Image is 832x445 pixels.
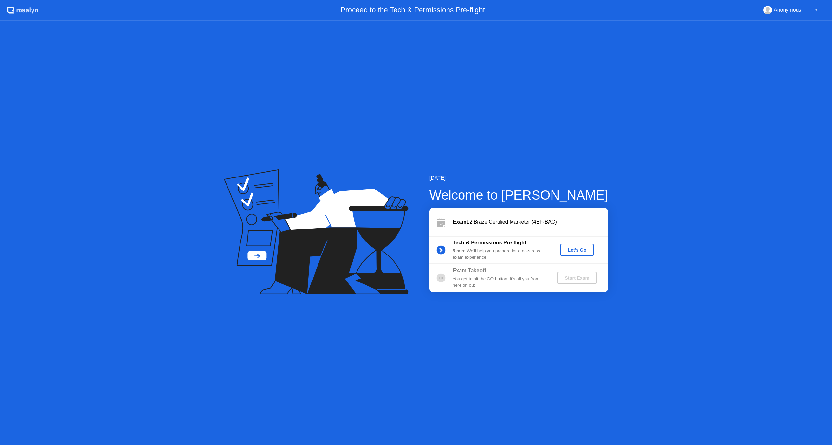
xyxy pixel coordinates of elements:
[560,275,594,281] div: Start Exam
[453,219,467,225] b: Exam
[563,247,591,253] div: Let's Go
[453,276,546,289] div: You get to hit the GO button! It’s all you from here on out
[453,218,608,226] div: L2 Braze Certified Marketer (4EF-BAC)
[453,248,464,253] b: 5 min
[453,248,546,261] div: : We’ll help you prepare for a no-stress exam experience
[453,268,486,273] b: Exam Takeoff
[557,272,597,284] button: Start Exam
[774,6,801,14] div: Anonymous
[815,6,818,14] div: ▼
[429,174,608,182] div: [DATE]
[429,185,608,205] div: Welcome to [PERSON_NAME]
[453,240,526,245] b: Tech & Permissions Pre-flight
[560,244,594,256] button: Let's Go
